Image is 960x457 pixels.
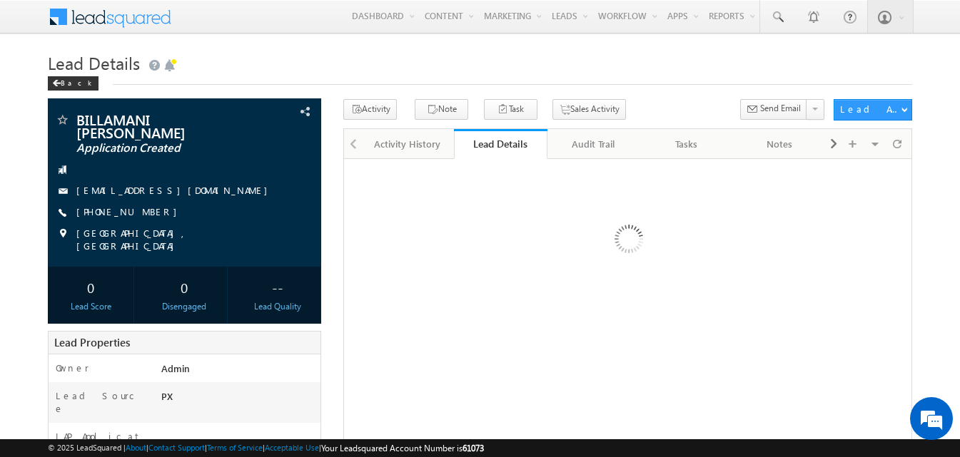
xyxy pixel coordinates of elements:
div: Disengaged [145,300,223,313]
div: Lead Score [51,300,130,313]
div: Tasks [652,135,720,153]
div: PX [158,389,320,409]
a: Tasks [640,129,733,159]
div: Activity History [373,135,441,153]
a: Activity History [361,129,454,159]
button: Send Email [740,99,807,120]
div: 0 [145,274,223,300]
span: [PHONE_NUMBER] [76,205,184,220]
a: About [126,443,146,452]
div: Back [48,76,98,91]
button: Lead Actions [834,99,912,120]
span: Send Email [760,102,801,115]
a: Acceptable Use [265,443,319,452]
label: Owner [56,361,89,374]
span: BILLAMANI [PERSON_NAME] [76,113,245,138]
span: Lead Properties [54,335,130,349]
div: Audit Trail [559,135,627,153]
div: Notes [744,135,813,153]
span: Lead Details [48,51,140,74]
span: [GEOGRAPHIC_DATA], [GEOGRAPHIC_DATA] [76,227,296,252]
span: © 2025 LeadSquared | | | | | [48,441,484,455]
button: Sales Activity [552,99,626,120]
button: Activity [343,99,397,120]
a: Back [48,76,106,88]
a: Audit Trail [547,129,640,159]
span: 61073 [463,443,484,453]
div: -- [238,274,317,300]
span: Application Created [76,141,245,155]
span: Admin [161,362,190,374]
label: LAP Application Status [56,430,147,456]
label: Lead Source [56,389,147,415]
img: Loading... [554,168,702,315]
a: Terms of Service [207,443,263,452]
button: Note [415,99,468,120]
div: Lead Actions [840,103,901,115]
a: [EMAIL_ADDRESS][DOMAIN_NAME] [76,184,275,196]
div: 0 [51,274,130,300]
div: Lead Quality [238,300,317,313]
a: Lead Details [454,129,547,159]
button: Task [484,99,537,120]
a: Notes [733,129,826,159]
a: Contact Support [148,443,205,452]
div: Lead Details [465,137,536,150]
span: Your Leadsquared Account Number is [321,443,484,453]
